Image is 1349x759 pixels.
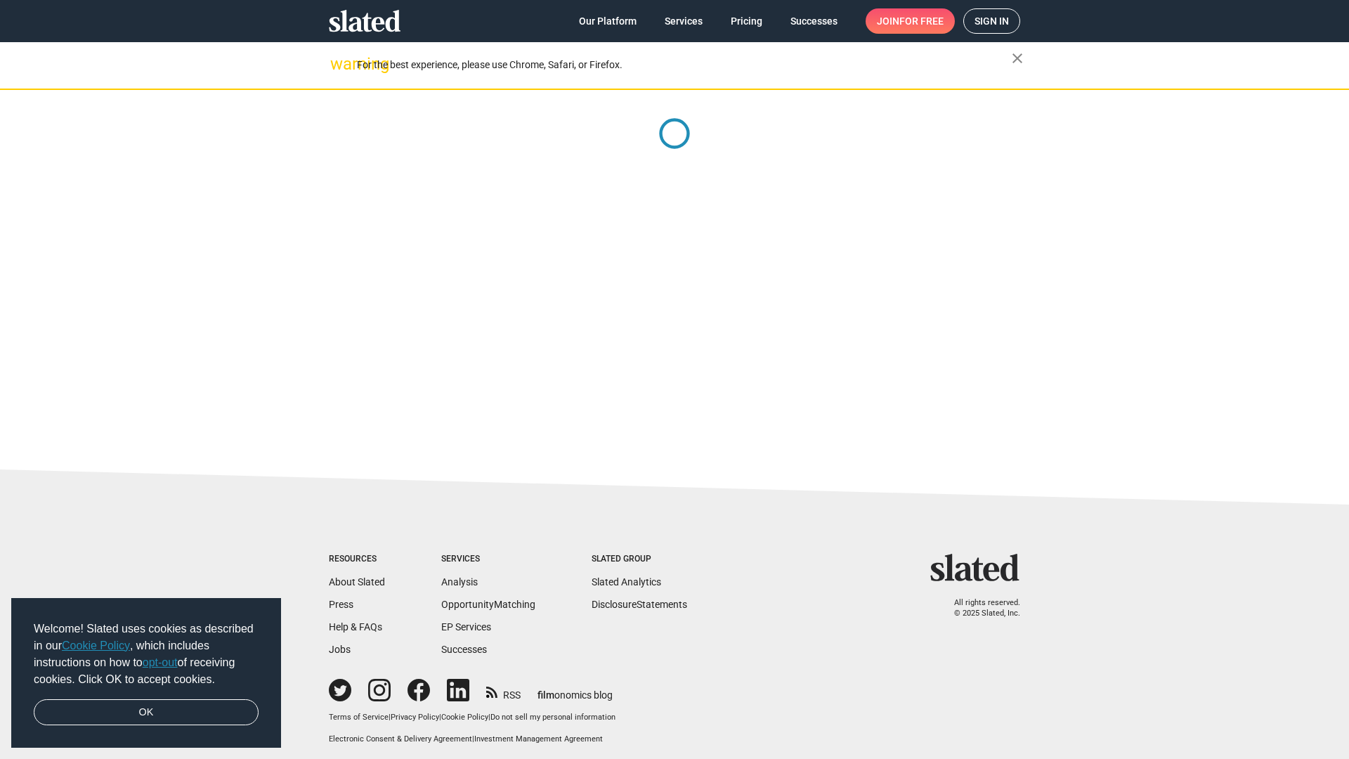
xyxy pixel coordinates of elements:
[62,640,130,651] a: Cookie Policy
[490,713,615,723] button: Do not sell my personal information
[579,8,637,34] span: Our Platform
[1009,50,1026,67] mat-icon: close
[568,8,648,34] a: Our Platform
[488,713,490,722] span: |
[592,576,661,588] a: Slated Analytics
[329,644,351,655] a: Jobs
[441,621,491,632] a: EP Services
[34,621,259,688] span: Welcome! Slated uses cookies as described in our , which includes instructions on how to of recei...
[391,713,439,722] a: Privacy Policy
[441,599,535,610] a: OpportunityMatching
[329,734,472,744] a: Electronic Consent & Delivery Agreement
[474,734,603,744] a: Investment Management Agreement
[329,576,385,588] a: About Slated
[877,8,944,34] span: Join
[329,621,382,632] a: Help & FAQs
[143,656,178,668] a: opt-out
[357,56,1012,74] div: For the best experience, please use Chrome, Safari, or Firefox.
[790,8,838,34] span: Successes
[441,713,488,722] a: Cookie Policy
[779,8,849,34] a: Successes
[537,689,554,701] span: film
[899,8,944,34] span: for free
[439,713,441,722] span: |
[592,554,687,565] div: Slated Group
[866,8,955,34] a: Joinfor free
[975,9,1009,33] span: Sign in
[665,8,703,34] span: Services
[11,598,281,748] div: cookieconsent
[719,8,774,34] a: Pricing
[731,8,762,34] span: Pricing
[592,599,687,610] a: DisclosureStatements
[963,8,1020,34] a: Sign in
[389,713,391,722] span: |
[329,713,389,722] a: Terms of Service
[441,554,535,565] div: Services
[329,599,353,610] a: Press
[653,8,714,34] a: Services
[330,56,347,72] mat-icon: warning
[329,554,385,565] div: Resources
[441,644,487,655] a: Successes
[537,677,613,702] a: filmonomics blog
[486,680,521,702] a: RSS
[939,598,1020,618] p: All rights reserved. © 2025 Slated, Inc.
[34,699,259,726] a: dismiss cookie message
[441,576,478,588] a: Analysis
[472,734,474,744] span: |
